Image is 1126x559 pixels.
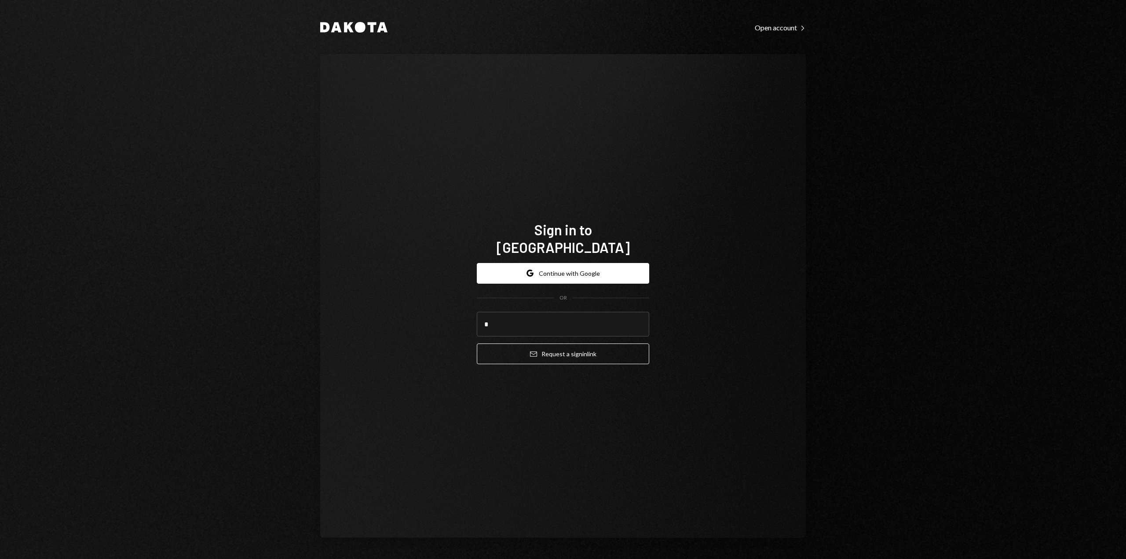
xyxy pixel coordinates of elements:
[755,22,806,32] a: Open account
[755,23,806,32] div: Open account
[559,294,567,302] div: OR
[477,263,649,284] button: Continue with Google
[477,343,649,364] button: Request a signinlink
[477,221,649,256] h1: Sign in to [GEOGRAPHIC_DATA]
